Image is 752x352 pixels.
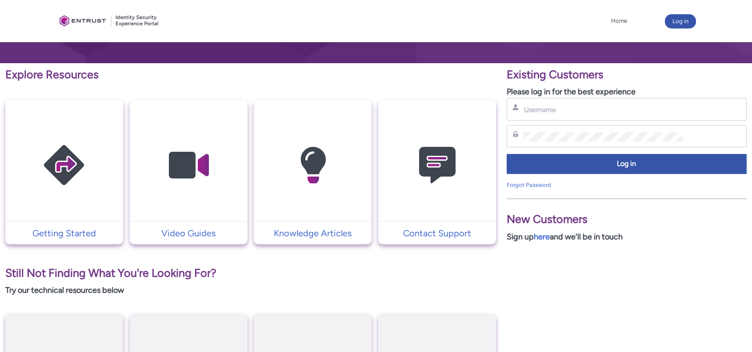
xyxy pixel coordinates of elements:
img: Knowledge Articles [271,117,355,213]
img: Contact Support [395,117,480,213]
span: Log in [512,159,741,169]
p: Existing Customers [507,66,747,83]
a: Video Guides [130,227,248,240]
a: here [534,232,550,242]
p: Getting Started [10,227,119,240]
p: Explore Resources [5,66,496,83]
input: Username [523,105,683,114]
p: Try our technical resources below [5,284,496,296]
p: Please log in for the best experience [507,86,747,98]
a: Forgot Password [507,182,551,188]
a: Contact Support [378,227,496,240]
button: Log in [507,154,747,174]
img: Getting Started [22,117,106,213]
p: New Customers [507,211,747,228]
img: Video Guides [146,117,231,213]
a: Knowledge Articles [254,227,372,240]
p: Still Not Finding What You're Looking For? [5,265,496,282]
button: Log in [665,14,696,28]
p: Sign up and we'll be in touch [507,231,747,243]
p: Knowledge Articles [258,227,367,240]
p: Video Guides [134,227,243,240]
p: Contact Support [383,227,492,240]
a: Getting Started [5,227,123,240]
a: Home [609,14,629,28]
